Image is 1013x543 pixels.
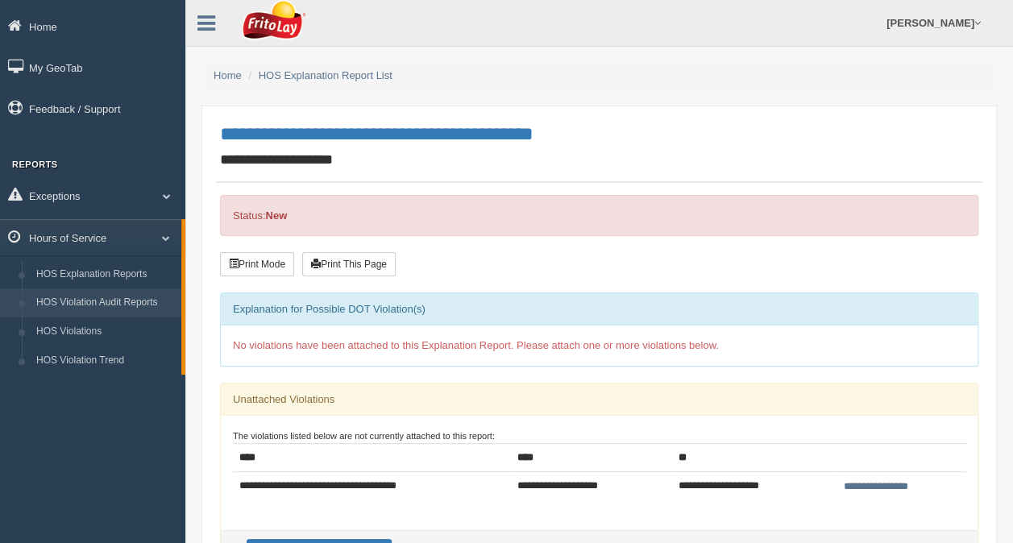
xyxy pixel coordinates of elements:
div: Unattached Violations [221,383,978,416]
small: The violations listed below are not currently attached to this report: [233,431,495,441]
button: Print This Page [302,252,396,276]
a: HOS Violation Audit Reports [29,288,181,317]
strong: New [265,209,287,222]
span: No violations have been attached to this Explanation Report. Please attach one or more violations... [233,339,719,351]
a: HOS Violation Trend [29,346,181,375]
a: HOS Explanation Reports [29,260,181,289]
a: HOS Explanation Report List [259,69,392,81]
div: Status: [220,195,978,236]
a: Home [214,69,242,81]
button: Print Mode [220,252,294,276]
a: HOS Violations [29,317,181,346]
div: Explanation for Possible DOT Violation(s) [221,293,978,325]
